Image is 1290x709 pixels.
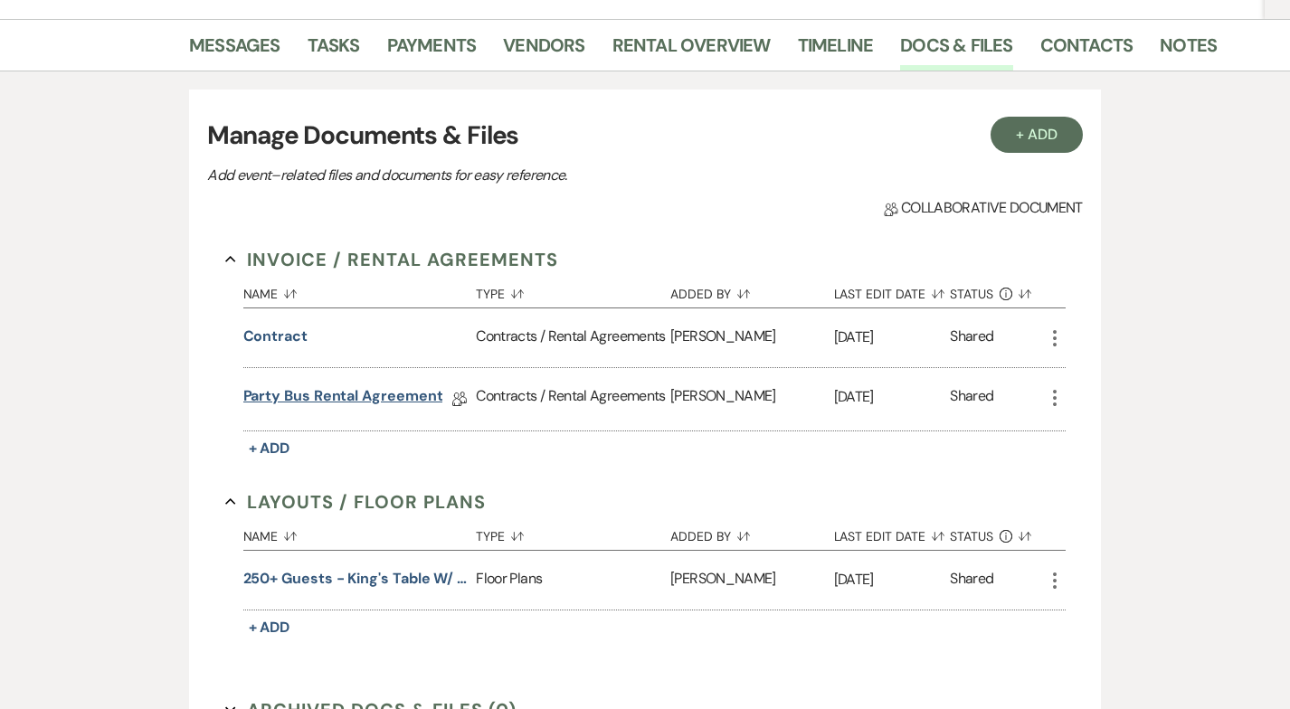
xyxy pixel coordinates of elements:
[243,436,296,461] button: + Add
[243,515,477,550] button: Name
[834,568,951,591] p: [DATE]
[243,326,308,347] button: Contract
[387,31,477,71] a: Payments
[476,551,670,610] div: Floor Plans
[243,273,477,307] button: Name
[249,618,290,637] span: + Add
[612,31,771,71] a: Rental Overview
[670,368,833,430] div: [PERSON_NAME]
[207,164,840,187] p: Add event–related files and documents for easy reference.
[834,515,951,550] button: Last Edit Date
[189,31,280,71] a: Messages
[1160,31,1217,71] a: Notes
[243,385,443,413] a: Party Bus Rental Agreement
[476,368,670,430] div: Contracts / Rental Agreements
[225,246,559,273] button: Invoice / Rental Agreements
[900,31,1012,71] a: Docs & Files
[207,117,1083,155] h3: Manage Documents & Files
[950,385,993,413] div: Shared
[950,568,993,592] div: Shared
[991,117,1083,153] button: + Add
[243,615,296,640] button: + Add
[950,288,993,300] span: Status
[243,568,470,590] button: 250+ Guests - King's Table w/ Banquet tables
[670,515,833,550] button: Added By
[476,273,670,307] button: Type
[950,326,993,350] div: Shared
[834,326,951,349] p: [DATE]
[503,31,584,71] a: Vendors
[1040,31,1133,71] a: Contacts
[834,273,951,307] button: Last Edit Date
[884,197,1083,219] span: Collaborative document
[476,308,670,367] div: Contracts / Rental Agreements
[950,530,993,543] span: Status
[670,273,833,307] button: Added By
[249,439,290,458] span: + Add
[670,551,833,610] div: [PERSON_NAME]
[308,31,360,71] a: Tasks
[670,308,833,367] div: [PERSON_NAME]
[798,31,874,71] a: Timeline
[950,273,1043,307] button: Status
[225,488,487,515] button: Layouts / Floor Plans
[834,385,951,409] p: [DATE]
[476,515,670,550] button: Type
[950,515,1043,550] button: Status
